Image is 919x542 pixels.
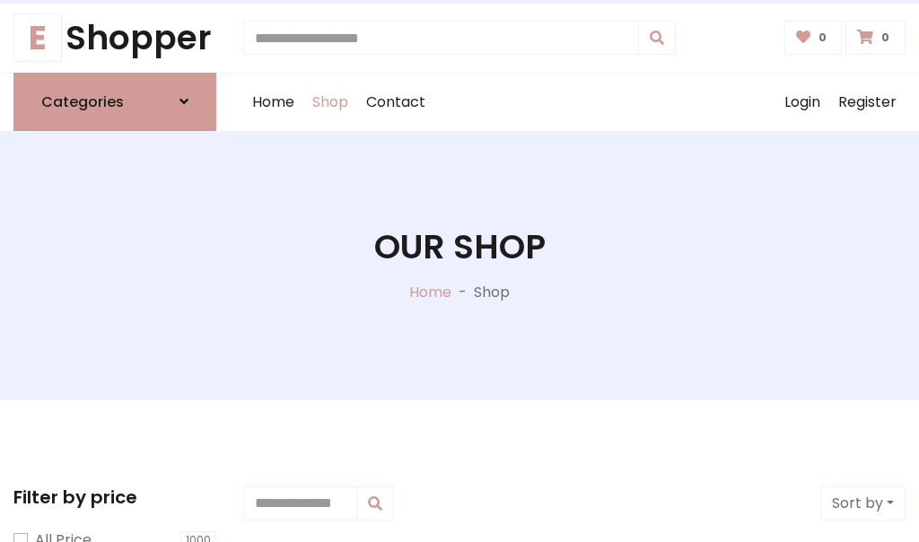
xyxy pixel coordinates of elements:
h1: Our Shop [374,227,546,267]
a: Shop [303,74,357,131]
a: Home [243,74,303,131]
p: Shop [474,282,510,303]
a: Categories [13,73,216,131]
a: 0 [845,21,906,55]
h6: Categories [41,93,124,110]
a: EShopper [13,18,216,58]
a: Login [775,74,829,131]
p: - [451,282,474,303]
span: 0 [814,30,831,46]
h1: Shopper [13,18,216,58]
h5: Filter by price [13,486,216,508]
a: Home [409,282,451,302]
a: Register [829,74,906,131]
button: Sort by [820,486,906,520]
a: Contact [357,74,434,131]
span: 0 [877,30,894,46]
span: E [13,13,62,62]
a: 0 [784,21,843,55]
